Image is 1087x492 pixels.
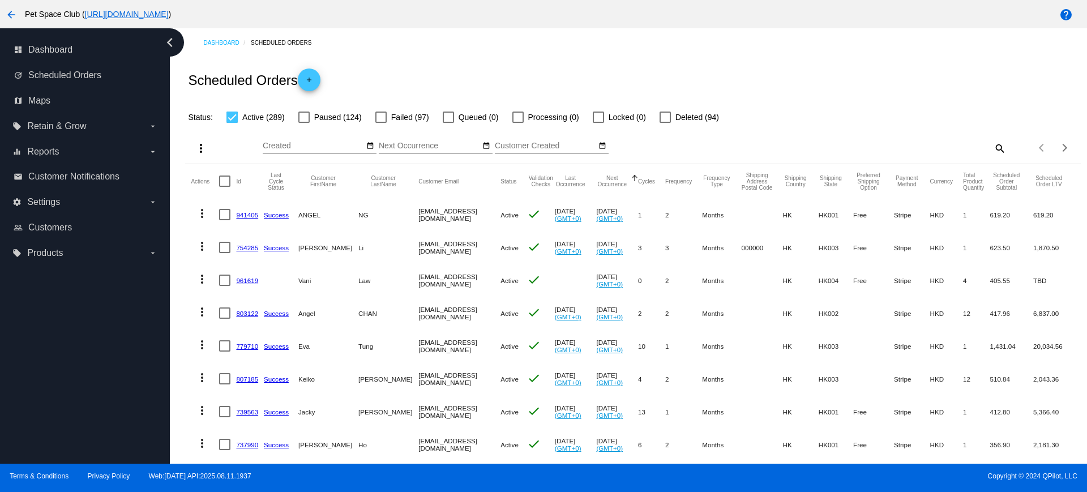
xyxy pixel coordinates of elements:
mat-cell: HKD [930,362,964,395]
mat-cell: 417.96 [990,297,1034,330]
mat-cell: 2 [665,362,702,395]
mat-cell: 1 [963,330,990,362]
a: (GMT+0) [596,444,623,452]
mat-cell: Free [853,198,894,231]
mat-cell: Stripe [894,428,930,461]
mat-cell: Li [358,231,418,264]
a: (GMT+0) [596,280,623,288]
button: Change sorting for LifetimeValue [1033,175,1064,187]
mat-cell: 1,870.50 [1033,231,1075,264]
mat-cell: [DATE] [555,198,597,231]
span: Reports [27,147,59,157]
mat-cell: HK [783,297,819,330]
i: arrow_drop_down [148,198,157,207]
mat-cell: 2 [665,297,702,330]
a: (GMT+0) [596,412,623,419]
a: map Maps [14,92,157,110]
input: Customer Created [495,142,597,151]
mat-icon: more_vert [195,239,209,253]
span: Active (289) [242,110,285,124]
mat-icon: check [527,207,541,221]
mat-cell: Months [702,231,741,264]
mat-cell: HK003 [819,362,853,395]
mat-cell: Angel [298,297,358,330]
i: local_offer [12,122,22,131]
mat-cell: HK [783,395,819,428]
mat-icon: add [302,76,316,89]
mat-icon: more_vert [195,338,209,352]
a: (GMT+0) [555,346,581,353]
a: 737990 [236,441,258,448]
a: (GMT+0) [596,247,623,255]
mat-cell: Months [702,198,741,231]
mat-icon: more_vert [194,142,208,155]
a: 961619 [236,277,258,284]
mat-cell: Stripe [894,330,930,362]
span: Active [500,408,519,416]
a: (GMT+0) [596,379,623,386]
mat-cell: Months [702,362,741,395]
a: Success [264,441,289,448]
button: Change sorting for FrequencyType [702,175,731,187]
mat-cell: Jacky [298,395,358,428]
mat-cell: HK001 [819,198,853,231]
mat-icon: search [992,139,1006,157]
i: dashboard [14,45,23,54]
mat-cell: 3 [638,231,665,264]
mat-cell: HK003 [819,330,853,362]
mat-cell: Free [853,264,894,297]
mat-cell: Ho [358,428,418,461]
mat-cell: HKD [930,395,964,428]
mat-cell: [DATE] [596,198,638,231]
span: Active [500,375,519,383]
span: Locked (0) [609,110,646,124]
mat-cell: HKD [930,297,964,330]
span: Active [500,277,519,284]
span: Active [500,244,519,251]
mat-cell: [PERSON_NAME] [298,231,358,264]
a: Success [264,343,289,350]
mat-cell: HK [783,198,819,231]
span: Active [500,310,519,317]
mat-cell: 12 [963,297,990,330]
mat-cell: HK [783,231,819,264]
mat-cell: [DATE] [596,297,638,330]
mat-cell: TBD [1033,264,1075,297]
span: Active [500,441,519,448]
mat-cell: [EMAIL_ADDRESS][DOMAIN_NAME] [418,362,500,395]
button: Change sorting for LastProcessingCycleId [264,172,288,191]
mat-cell: HKD [930,231,964,264]
mat-icon: date_range [598,142,606,151]
span: Queued (0) [459,110,499,124]
a: (GMT+0) [596,215,623,222]
i: equalizer [12,147,22,156]
i: map [14,96,23,105]
a: Dashboard [203,34,251,52]
i: arrow_drop_down [148,249,157,258]
mat-cell: [EMAIL_ADDRESS][DOMAIN_NAME] [418,395,500,428]
mat-cell: [DATE] [596,362,638,395]
a: Privacy Policy [88,472,130,480]
mat-cell: [EMAIL_ADDRESS][DOMAIN_NAME] [418,330,500,362]
span: Status: [188,113,213,122]
mat-cell: [EMAIL_ADDRESS][DOMAIN_NAME] [418,198,500,231]
button: Next page [1054,136,1076,159]
button: Previous page [1031,136,1054,159]
a: Web:[DATE] API:2025.08.11.1937 [149,472,251,480]
mat-cell: Stripe [894,395,930,428]
mat-cell: HKD [930,330,964,362]
mat-cell: 2 [665,428,702,461]
mat-cell: [EMAIL_ADDRESS][DOMAIN_NAME] [418,297,500,330]
span: Products [27,248,63,258]
mat-cell: 2 [665,198,702,231]
a: people_outline Customers [14,219,157,237]
mat-cell: [PERSON_NAME] [358,395,418,428]
mat-cell: Vani [298,264,358,297]
mat-cell: 20,034.56 [1033,330,1075,362]
a: Success [264,375,289,383]
a: (GMT+0) [596,313,623,320]
mat-cell: HK [783,264,819,297]
button: Change sorting for CustomerEmail [418,178,459,185]
span: Dashboard [28,45,72,55]
h2: Scheduled Orders [188,69,320,91]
